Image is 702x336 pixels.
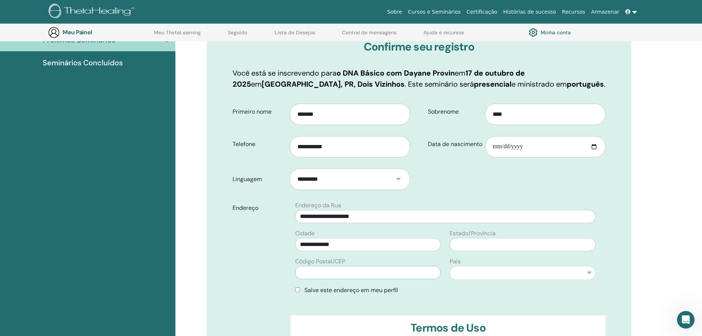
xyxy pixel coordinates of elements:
[387,9,402,15] font: Sobre
[43,58,123,67] font: Seminários Concluídos
[464,5,500,19] a: Certificação
[455,68,465,78] font: em
[450,229,496,237] font: Estado/Província
[342,29,397,36] font: Central de mensagens
[228,29,247,36] font: Seguido
[423,29,464,36] font: Ajuda e recursos
[295,201,341,209] font: Endereço da Rua
[154,30,201,41] a: Meu ThetaLearning
[154,29,201,36] font: Meu ThetaLearning
[411,321,486,335] font: Termos de Uso
[262,79,405,89] font: [GEOGRAPHIC_DATA], PR, Dois Vizinhos
[336,68,455,78] font: o DNA Básico com Dayane Provin
[233,108,272,115] font: Primeiro nome
[342,30,397,41] a: Central de mensagens
[559,5,588,19] a: Recursos
[450,257,461,265] font: País
[228,30,247,41] a: Seguido
[275,29,315,36] font: Lista de Desejos
[500,5,559,19] a: Histórias de sucesso
[251,79,262,89] font: em
[604,79,605,89] font: .
[423,30,464,41] a: Ajuda e recursos
[562,9,585,15] font: Recursos
[275,30,315,41] a: Lista de Desejos
[233,140,255,148] font: Telefone
[233,68,525,89] font: 17 de outubro de 2025
[428,108,459,115] font: Sobrenome
[591,9,619,15] font: Armazenar
[503,9,556,15] font: Histórias de sucesso
[467,9,497,15] font: Certificação
[474,79,511,89] font: presencial
[304,286,398,294] font: Salve este endereço em meu perfil
[48,27,60,38] img: generic-user-icon.jpg
[233,204,258,212] font: Endereço
[405,79,474,89] font: . Este seminário será
[408,9,461,15] font: Cursos e Seminários
[43,35,115,45] font: Próximos Seminários
[63,28,92,36] font: Meu Painel
[49,4,137,20] img: logo.png
[541,30,571,36] font: Minha conta
[384,5,405,19] a: Sobre
[295,257,345,265] font: Código Postal/CEP
[529,26,571,39] a: Minha conta
[405,5,464,19] a: Cursos e Seminários
[364,39,474,54] font: Confirme seu registro
[567,79,604,89] font: português
[529,26,538,39] img: cog.svg
[295,229,315,237] font: Cidade
[233,68,336,78] font: Você está se inscrevendo para
[428,140,482,148] font: Data de nascimento
[233,175,262,183] font: Linguagem
[588,5,622,19] a: Armazenar
[677,311,695,329] iframe: Chat ao vivo do Intercom
[511,79,567,89] font: e ministrado em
